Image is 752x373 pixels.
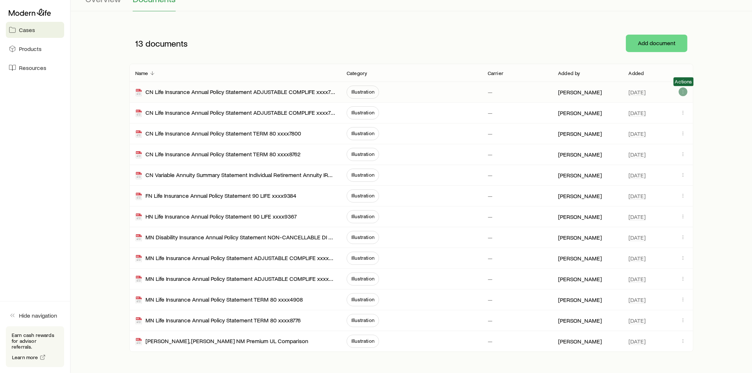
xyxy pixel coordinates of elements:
span: [DATE] [629,89,646,96]
div: CN Life Insurance Annual Policy Statement ADJUSTABLE COMPLIFE xxxx7251 [135,88,335,97]
span: Hide navigation [19,312,57,319]
span: [DATE] [629,172,646,179]
p: [PERSON_NAME] [558,109,602,117]
span: Illustration [351,172,374,178]
a: Resources [6,60,64,76]
span: Resources [19,64,46,71]
div: CN Life Insurance Annual Policy Statement TERM 80 xxxx8762 [135,150,301,159]
p: [PERSON_NAME] [558,338,602,345]
p: — [488,109,492,117]
div: FN Life Insurance Annual Policy Statement 90 LIFE xxxx9384 [135,192,296,200]
span: Learn more [12,355,38,360]
span: [DATE] [629,234,646,241]
p: — [488,296,492,303]
span: Illustration [351,151,374,157]
div: CN Variable Annuity Summary Statement Individual Retirement Annuity IRA xxxx3527 [135,171,335,180]
span: documents [145,38,188,48]
p: — [488,130,492,137]
span: Actions [675,79,692,85]
span: Illustration [351,234,374,240]
p: [PERSON_NAME] [558,255,602,262]
p: — [488,317,492,324]
span: Illustration [351,338,374,344]
span: Illustration [351,317,374,323]
span: [DATE] [629,296,646,303]
span: Products [19,45,42,52]
p: — [488,275,492,283]
p: Added by [558,70,580,76]
span: [DATE] [629,213,646,220]
p: [PERSON_NAME] [558,89,602,96]
p: [PERSON_NAME] [558,275,602,283]
p: Carrier [488,70,503,76]
p: [PERSON_NAME] [558,151,602,158]
span: Illustration [351,255,374,261]
span: [DATE] [629,317,646,324]
span: [DATE] [629,338,646,345]
div: MN Life Insurance Annual Policy Statement ADJUSTABLE COMPLIFE xxxx7243 [135,275,335,283]
p: — [488,172,492,179]
p: — [488,338,492,345]
p: [PERSON_NAME] [558,317,602,324]
p: Earn cash rewards for advisor referrals. [12,332,58,350]
div: [PERSON_NAME], [PERSON_NAME] NM Premium UL Comparison [135,337,308,346]
span: Illustration [351,193,374,199]
button: Add document [626,35,687,52]
p: — [488,213,492,220]
div: MN Disability Insurance Annual Policy Statement NON-CANCELLABLE DI xxxx0686 [135,233,335,242]
span: [DATE] [629,109,646,117]
div: CN Life Insurance Annual Policy Statement ADJUSTABLE COMPLIFE xxxx7769 [135,109,335,117]
span: Illustration [351,110,374,115]
div: CN Life Insurance Annual Policy Statement TERM 80 xxxx7800 [135,130,301,138]
span: Cases [19,26,35,34]
div: HN Life Insurance Annual Policy Statement 90 LIFE xxxx9367 [135,213,297,221]
p: Added [629,70,644,76]
p: — [488,255,492,262]
span: Illustration [351,213,374,219]
span: [DATE] [629,255,646,262]
p: — [488,89,492,96]
div: MN Life Insurance Annual Policy Statement ADJUSTABLE COMPLIFE xxxx4812 [135,254,335,263]
span: Illustration [351,89,374,95]
p: [PERSON_NAME] [558,192,602,200]
span: [DATE] [629,151,646,158]
span: Illustration [351,276,374,282]
a: Products [6,41,64,57]
p: [PERSON_NAME] [558,213,602,220]
span: Illustration [351,130,374,136]
span: Illustration [351,297,374,302]
span: 13 [135,38,143,48]
p: [PERSON_NAME] [558,172,602,179]
div: MN Life Insurance Annual Policy Statement TERM 80 xxxx4908 [135,296,303,304]
a: Cases [6,22,64,38]
p: — [488,192,492,200]
p: — [488,234,492,241]
span: [DATE] [629,130,646,137]
p: [PERSON_NAME] [558,234,602,241]
p: Category [347,70,367,76]
p: [PERSON_NAME] [558,130,602,137]
button: Hide navigation [6,307,64,323]
p: Name [135,70,148,76]
p: [PERSON_NAME] [558,296,602,303]
span: [DATE] [629,275,646,283]
span: [DATE] [629,192,646,200]
div: MN Life Insurance Annual Policy Statement TERM 80 xxxx8776 [135,317,301,325]
div: Earn cash rewards for advisor referrals.Learn more [6,326,64,367]
p: — [488,151,492,158]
